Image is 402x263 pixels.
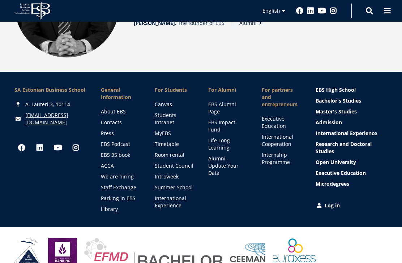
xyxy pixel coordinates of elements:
a: Summer School [155,184,194,191]
a: For Students [155,86,194,94]
a: Facebook [14,141,29,155]
strong: [PERSON_NAME] [134,20,175,26]
a: ACCA [101,162,140,169]
a: Instagram [69,141,83,155]
a: Timetable [155,141,194,148]
a: Students Intranet [155,112,194,126]
img: Ceeman [230,243,266,263]
a: EBS Impact Fund [208,119,247,133]
a: EBS 35 book [101,151,140,159]
a: Life Long Learning [208,137,247,151]
a: International Experience [155,195,194,209]
a: Executive Education [316,169,388,177]
span: General Information [101,86,140,101]
a: Internship Programme [262,151,301,166]
a: Youtube [318,7,326,14]
a: EBS Alumni Page [208,101,247,115]
a: Master's Studies [316,108,388,115]
a: Staff Exchange [101,184,140,191]
a: International Experience [316,130,388,137]
a: Library [101,206,140,213]
span: For partners and entrepreneurs [262,86,301,108]
a: Canvas [155,101,194,108]
a: Linkedin [33,141,47,155]
a: Linkedin [307,7,314,14]
a: We are hiring [101,173,140,180]
a: Room rental [155,151,194,159]
a: MyEBS [155,130,194,137]
a: EBS Podcast [101,141,140,148]
span: For Alumni [208,86,247,94]
a: EBS High School [316,86,388,94]
a: Youtube [51,141,65,155]
a: Alumni [239,20,264,27]
a: Log in [316,202,388,209]
a: [EMAIL_ADDRESS][DOMAIN_NAME] [25,112,86,126]
a: Contacts [101,119,140,126]
a: Admission [316,119,388,126]
a: Research and Doctoral Studies [316,141,388,155]
span: , The founder of EBS [134,20,224,27]
a: Open University [316,159,388,166]
a: Parking in EBS [101,195,140,202]
a: Student Council [155,162,194,169]
a: Press [101,130,140,137]
a: Bachelor's Studies [316,97,388,104]
a: International Cooperation [262,133,301,148]
a: Executive Education [262,115,301,130]
a: About EBS [101,108,140,115]
a: Instagram [330,7,337,14]
a: Alumni - Update Your Data [208,155,247,177]
a: Facebook [296,7,303,14]
div: A. Lauteri 3, 10114 [14,101,86,108]
a: Microdegrees [316,180,388,187]
div: SA Estonian Business School [14,86,86,94]
a: Introweek [155,173,194,180]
